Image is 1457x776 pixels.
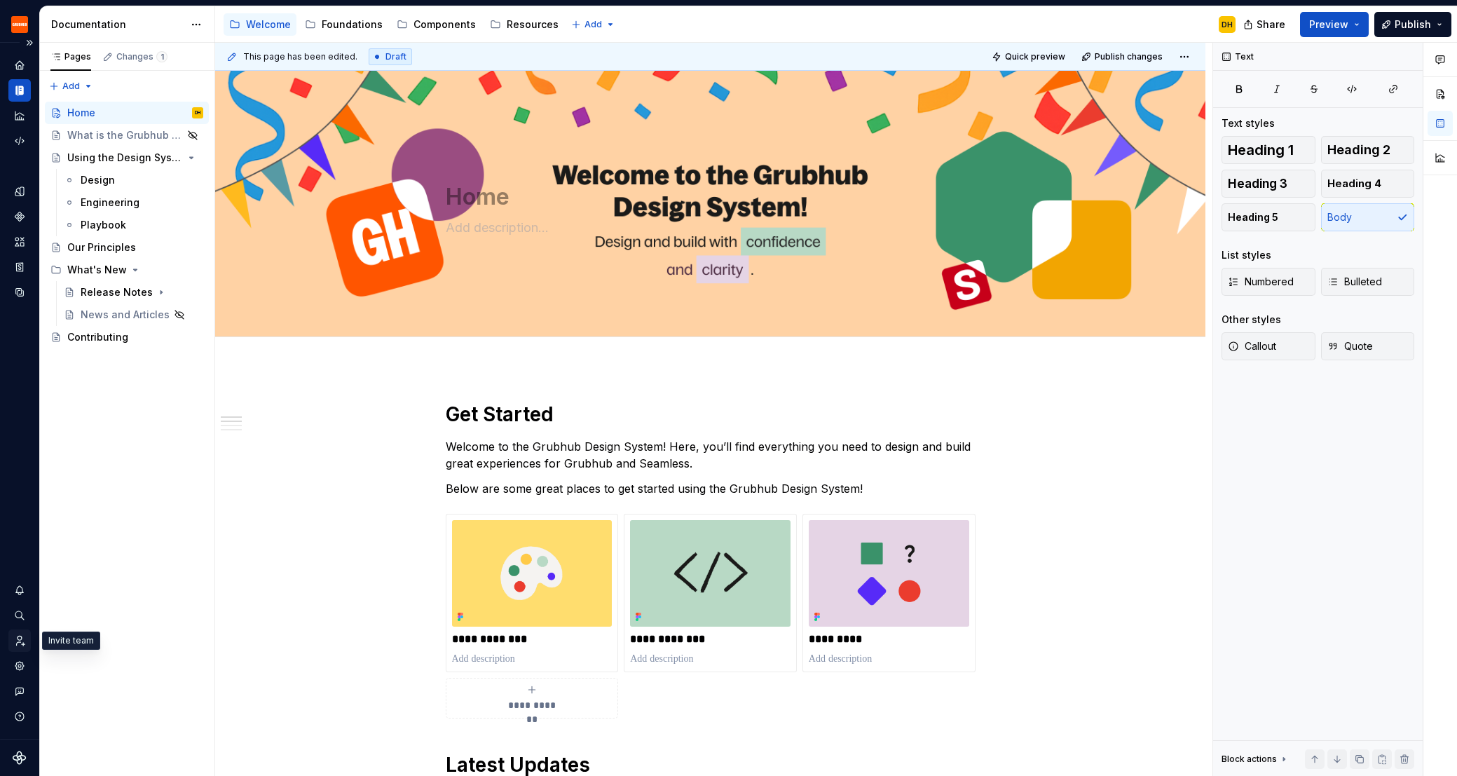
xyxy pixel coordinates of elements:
[1257,18,1285,32] span: Share
[987,47,1072,67] button: Quick preview
[81,285,153,299] div: Release Notes
[8,281,31,304] a: Data sources
[156,51,167,62] span: 1
[1395,18,1431,32] span: Publish
[67,106,95,120] div: Home
[299,13,388,36] a: Foundations
[1222,136,1315,164] button: Heading 1
[45,236,209,259] a: Our Principles
[8,231,31,253] a: Assets
[67,128,183,142] div: What is the Grubhub Design System?
[1374,12,1451,37] button: Publish
[67,263,127,277] div: What's New
[446,438,976,472] p: Welcome to the Grubhub Design System! Here, you’ll find everything you need to design and build g...
[391,13,481,36] a: Components
[385,51,406,62] span: Draft
[1228,143,1294,157] span: Heading 1
[58,304,209,326] a: News and Articles
[322,18,383,32] div: Foundations
[507,18,559,32] div: Resources
[8,205,31,228] div: Components
[224,11,564,39] div: Page tree
[8,604,31,627] button: Search ⌘K
[1228,177,1287,191] span: Heading 3
[51,18,184,32] div: Documentation
[45,326,209,348] a: Contributing
[1222,19,1233,30] div: DH
[446,480,976,497] p: Below are some great places to get started using the Grubhub Design System!
[8,180,31,203] a: Design tokens
[1222,268,1315,296] button: Numbered
[13,751,27,765] svg: Supernova Logo
[1327,143,1390,157] span: Heading 2
[81,173,115,187] div: Design
[11,16,28,33] img: 4e8d6f31-f5cf-47b4-89aa-e4dec1dc0822.png
[1228,275,1294,289] span: Numbered
[1327,275,1382,289] span: Bulleted
[1095,51,1163,62] span: Publish changes
[45,259,209,281] div: What's New
[62,81,80,92] span: Add
[81,196,139,210] div: Engineering
[1222,332,1315,360] button: Callout
[67,151,183,165] div: Using the Design System
[1300,12,1369,37] button: Preview
[58,169,209,191] a: Design
[1327,339,1373,353] span: Quote
[45,102,209,124] a: HomeDH
[8,104,31,127] a: Analytics
[8,579,31,601] div: Notifications
[484,13,564,36] a: Resources
[8,54,31,76] a: Home
[1222,754,1277,765] div: Block actions
[8,79,31,102] a: Documentation
[20,33,39,53] button: Expand sidebar
[45,76,97,96] button: Add
[8,130,31,152] a: Code automation
[443,180,973,214] textarea: Home
[1222,116,1275,130] div: Text styles
[1228,210,1278,224] span: Heading 5
[50,51,91,62] div: Pages
[224,13,296,36] a: Welcome
[195,106,200,120] div: DH
[1222,203,1315,231] button: Heading 5
[1005,51,1065,62] span: Quick preview
[81,308,170,322] div: News and Articles
[413,18,476,32] div: Components
[1077,47,1169,67] button: Publish changes
[42,632,100,650] div: Invite team
[1222,248,1271,262] div: List styles
[45,102,209,348] div: Page tree
[116,51,167,62] div: Changes
[67,330,128,344] div: Contributing
[630,520,791,627] img: f7616ccf-b920-4509-81b6-d82bae870158.png
[8,629,31,652] a: Invite team
[81,218,126,232] div: Playbook
[8,680,31,702] button: Contact support
[45,124,209,147] a: What is the Grubhub Design System?
[1321,170,1415,198] button: Heading 4
[8,655,31,677] a: Settings
[1236,12,1294,37] button: Share
[8,256,31,278] a: Storybook stories
[452,520,613,627] img: 778ab0bb-7dda-4d98-ae72-cd89d125643e.png
[584,19,602,30] span: Add
[1321,136,1415,164] button: Heading 2
[567,15,620,34] button: Add
[1228,339,1276,353] span: Callout
[58,191,209,214] a: Engineering
[1222,170,1315,198] button: Heading 3
[809,520,969,627] img: 2c4b9399-1911-4dea-a68c-4be5c6da72f7.png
